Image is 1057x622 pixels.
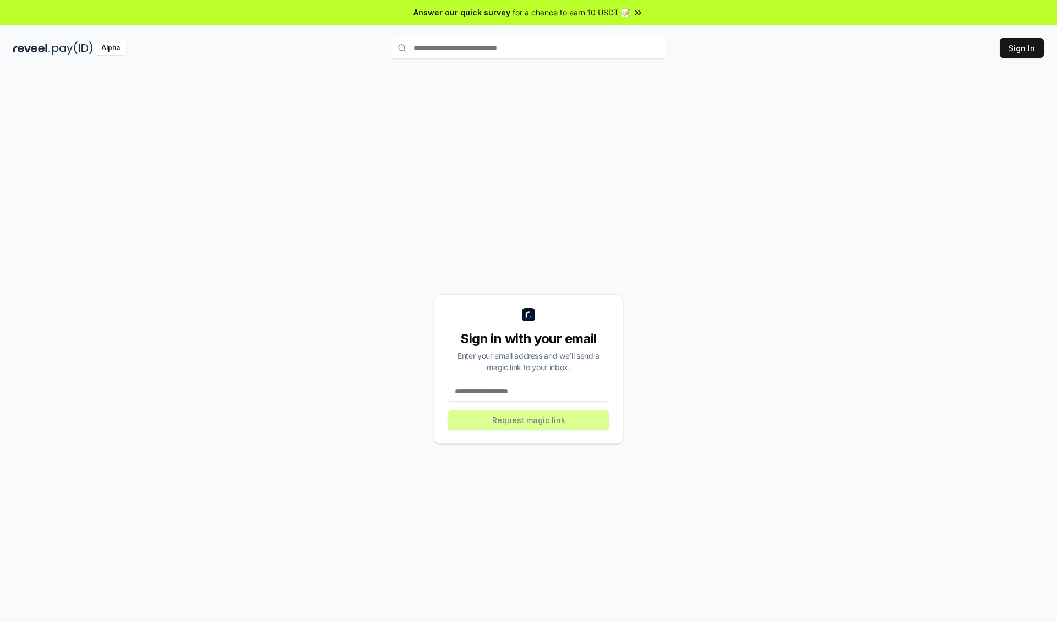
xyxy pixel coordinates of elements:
span: for a chance to earn 10 USDT 📝 [513,7,630,18]
span: Answer our quick survey [413,7,510,18]
img: logo_small [522,308,535,321]
div: Sign in with your email [448,330,609,348]
button: Sign In [1000,38,1044,58]
div: Alpha [95,41,126,55]
img: reveel_dark [13,41,50,55]
img: pay_id [52,41,93,55]
div: Enter your email address and we’ll send a magic link to your inbox. [448,350,609,373]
